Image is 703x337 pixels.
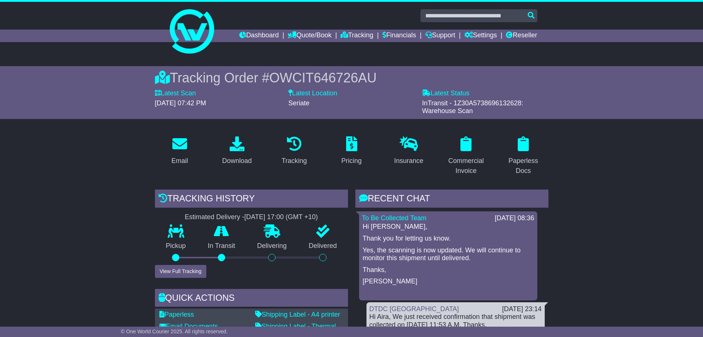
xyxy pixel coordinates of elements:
[337,134,366,168] a: Pricing
[244,213,318,221] div: [DATE] 17:00 (GMT +10)
[363,278,534,286] p: [PERSON_NAME]
[341,30,373,42] a: Tracking
[222,156,252,166] div: Download
[155,213,348,221] div: Estimated Delivery -
[441,134,491,178] a: Commercial Invoice
[159,323,218,330] a: Email Documents
[341,156,362,166] div: Pricing
[506,30,537,42] a: Reseller
[155,70,548,86] div: Tracking Order #
[155,99,206,107] span: [DATE] 07:42 PM
[394,156,423,166] div: Insurance
[288,99,310,107] span: Seriate
[255,311,340,318] a: Shipping Label - A4 printer
[422,99,523,115] span: InTransit - 1Z30A5738696132628: Warehouse Scan
[382,30,416,42] a: Financials
[464,30,497,42] a: Settings
[362,214,427,222] a: To Be Collected Team
[277,134,311,168] a: Tracking
[422,89,469,98] label: Latest Status
[369,313,542,337] div: Hi Aira, We just received confirmation that shipment was collected on [DATE] 11:53 A.M. Thanks, [...
[288,89,337,98] label: Latest Location
[155,190,348,210] div: Tracking history
[217,134,257,168] a: Download
[389,134,428,168] a: Insurance
[155,89,196,98] label: Latest Scan
[288,30,331,42] a: Quote/Book
[159,311,194,318] a: Paperless
[166,134,193,168] a: Email
[363,246,534,262] p: Yes, the scanning is now updated. We will continue to monitor this shipment until delivered.
[495,214,534,222] div: [DATE] 08:36
[363,235,534,243] p: Thank you for letting us know.
[298,242,348,250] p: Delivered
[498,134,548,178] a: Paperless Docs
[269,70,376,85] span: OWCIT646726AU
[355,190,548,210] div: RECENT CHAT
[239,30,279,42] a: Dashboard
[246,242,298,250] p: Delivering
[503,156,544,176] div: Paperless Docs
[425,30,455,42] a: Support
[155,265,206,278] button: View Full Tracking
[155,289,348,309] div: Quick Actions
[171,156,188,166] div: Email
[369,305,459,313] a: DTDC [GEOGRAPHIC_DATA]
[363,223,534,231] p: Hi [PERSON_NAME],
[121,329,228,334] span: © One World Courier 2025. All rights reserved.
[502,305,542,313] div: [DATE] 23:14
[446,156,486,176] div: Commercial Invoice
[281,156,307,166] div: Tracking
[363,266,534,274] p: Thanks,
[155,242,197,250] p: Pickup
[197,242,246,250] p: In Transit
